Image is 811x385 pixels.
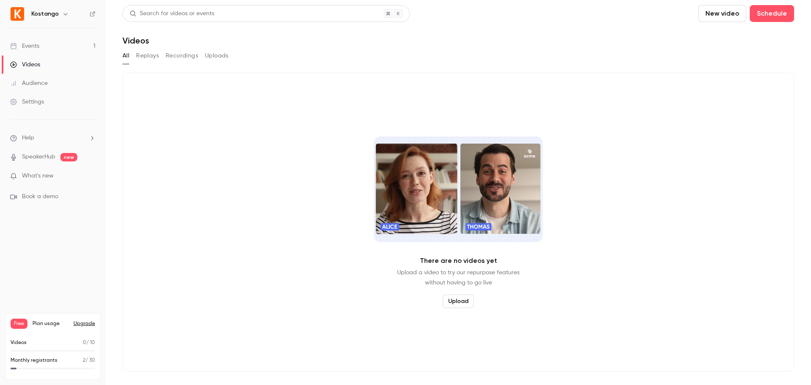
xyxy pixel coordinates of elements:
button: Uploads [205,49,229,63]
span: Help [22,134,34,142]
p: Upload a video to try our repurpose features without having to go live [397,268,520,288]
span: What's new [22,172,54,180]
p: / 30 [83,357,95,364]
span: Book a demo [22,192,58,201]
section: Videos [122,5,794,380]
div: Search for videos or events [130,9,214,18]
img: Kostango [11,7,24,21]
h1: Videos [122,35,149,46]
li: help-dropdown-opener [10,134,95,142]
div: Events [10,42,39,50]
button: Recordings [166,49,198,63]
span: Free [11,319,27,329]
div: Audience [10,79,48,87]
button: Schedule [750,5,794,22]
span: 2 [83,358,85,363]
p: / 10 [83,339,95,347]
div: Videos [10,60,40,69]
button: Upgrade [73,320,95,327]
a: SpeakerHub [22,153,55,161]
p: Videos [11,339,27,347]
span: Plan usage [33,320,68,327]
span: new [60,153,77,161]
p: Monthly registrants [11,357,57,364]
p: There are no videos yet [420,256,497,266]
button: Upload [443,295,474,308]
button: All [122,49,129,63]
button: Replays [136,49,159,63]
div: Settings [10,98,44,106]
span: 0 [83,340,86,345]
h6: Kostango [31,10,59,18]
button: New video [698,5,746,22]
